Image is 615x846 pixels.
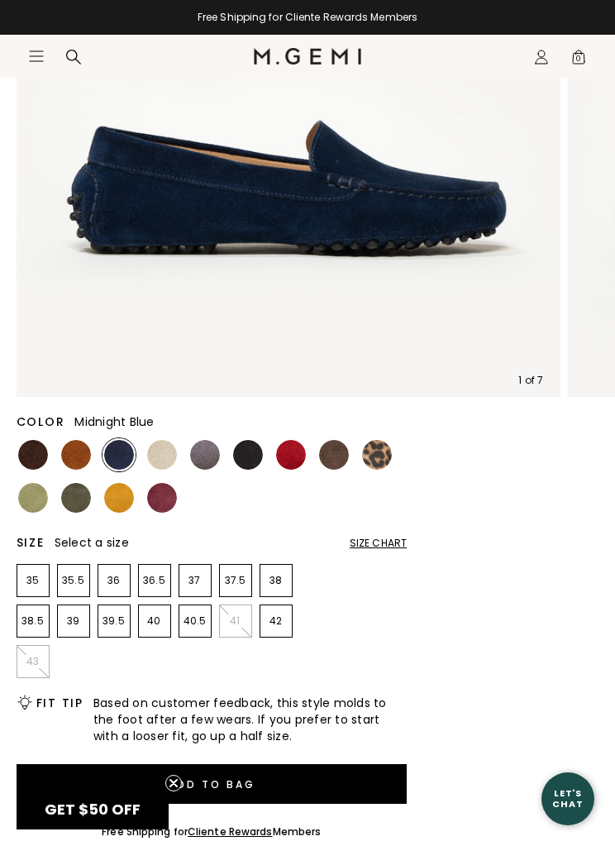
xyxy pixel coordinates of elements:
[518,374,543,387] div: 1 of 7
[28,48,45,65] button: Open site menu
[17,536,45,549] h2: Size
[233,440,263,470] img: Black
[362,440,392,470] img: Leopard Print
[17,764,408,804] button: Add to Bag
[188,824,273,839] a: Cliente Rewards
[17,574,49,587] p: 35
[17,788,169,829] div: GET $50 OFFClose teaser
[55,534,129,551] span: Select a size
[17,415,65,428] h2: Color
[93,695,407,744] span: Based on customer feedback, this style molds to the foot after a few wears. If you prefer to star...
[45,799,141,820] span: GET $50 OFF
[260,574,292,587] p: 38
[220,574,251,587] p: 37.5
[17,614,49,628] p: 38.5
[147,440,177,470] img: Latte
[147,483,177,513] img: Burgundy
[319,440,349,470] img: Mushroom
[104,440,134,470] img: Midnight Blue
[541,788,594,809] div: Let's Chat
[36,696,83,710] h2: Fit Tip
[570,52,587,69] span: 0
[98,574,130,587] p: 36
[179,614,211,628] p: 40.5
[74,413,154,430] span: Midnight Blue
[98,614,130,628] p: 39.5
[17,655,49,668] p: 43
[18,483,48,513] img: Pistachio
[220,614,251,628] p: 41
[61,440,91,470] img: Saddle
[104,483,134,513] img: Sunflower
[254,48,362,65] img: M.Gemi
[260,614,292,628] p: 42
[139,574,170,587] p: 36.5
[61,483,91,513] img: Olive
[350,537,407,550] div: Size Chart
[276,440,306,470] img: Sunset Red
[179,574,211,587] p: 37
[102,825,321,839] div: Free Shipping for Members
[165,775,182,791] button: Close teaser
[139,614,170,628] p: 40
[58,574,89,587] p: 35.5
[190,440,220,470] img: Gray
[18,440,48,470] img: Chocolate
[58,614,89,628] p: 39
